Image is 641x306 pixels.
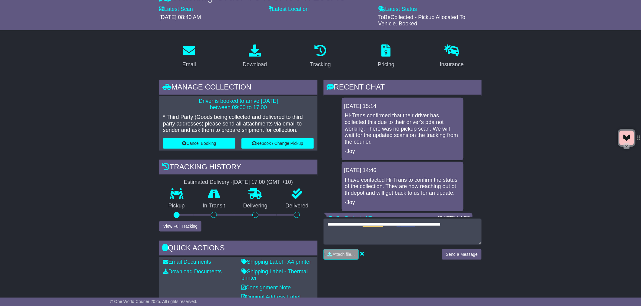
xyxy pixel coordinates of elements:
[310,60,331,69] div: Tracking
[233,179,293,186] div: [DATE] 17:00 (GMT +10)
[163,269,222,275] a: Download Documents
[159,160,317,176] div: Tracking history
[159,203,194,209] p: Pickup
[345,177,460,197] p: I have contacted Hi-Trans to confirm the status of the collection. They are now reaching out ot t...
[159,179,317,186] div: Estimated Delivery -
[329,215,382,221] a: To Be Collected Team
[241,285,291,291] a: Consignment Note
[241,269,308,281] a: Shipping Label - Thermal printer
[344,167,461,174] div: [DATE] 14:46
[378,14,466,27] span: ToBeCollected - Pickup Allocated To Vehicle. Booked
[345,112,460,145] p: Hi-Trans confirmed that their driver has collected this due to their driver's pda not working. Th...
[239,42,271,71] a: Download
[243,60,267,69] div: Download
[438,215,470,222] div: [DATE] 14:58
[344,103,461,110] div: [DATE] 15:14
[163,98,314,111] p: Driver is booked to arrive [DATE] between 09:00 to 17:00
[378,6,417,13] label: Latest Status
[374,42,398,71] a: Pricing
[442,249,482,260] button: Send a Message
[159,6,193,13] label: Latest Scan
[110,299,198,304] span: © One World Courier 2025. All rights reserved.
[306,42,335,71] a: Tracking
[163,114,314,134] p: * Third Party (Goods being collected and delivered to third party addresses) please send all atta...
[159,80,317,96] div: Manage collection
[234,203,277,209] p: Delivering
[241,259,311,265] a: Shipping Label - A4 printer
[163,259,211,265] a: Email Documents
[440,60,464,69] div: Insurance
[194,203,234,209] p: In Transit
[163,138,235,149] button: Cancel Booking
[182,60,196,69] div: Email
[159,221,201,232] button: View Full Tracking
[277,203,318,209] p: Delivered
[241,138,314,149] button: Rebook / Change Pickup
[159,241,317,257] div: Quick Actions
[378,60,394,69] div: Pricing
[269,6,309,13] label: Latest Location
[178,42,200,71] a: Email
[241,294,301,300] a: Original Address Label
[324,80,482,96] div: RECENT CHAT
[345,199,460,206] p: -Joy
[345,148,460,155] p: -Joy
[159,14,201,20] span: [DATE] 08:40 AM
[436,42,468,71] a: Insurance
